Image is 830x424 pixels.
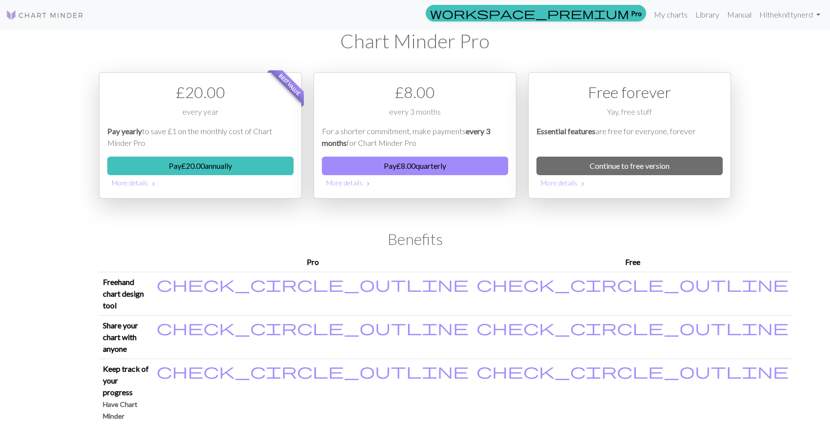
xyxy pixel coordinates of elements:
[153,252,473,272] th: Pro
[364,179,372,189] span: chevron_right
[473,252,792,272] th: Free
[476,362,789,380] span: check_circle_outline
[536,81,723,104] div: Free forever
[476,320,789,335] i: Included
[322,81,508,104] div: £ 8.00
[579,179,587,189] span: chevron_right
[322,175,508,190] button: More details
[650,5,692,24] a: My charts
[103,320,149,355] p: Share your chart with anyone
[476,275,789,293] span: check_circle_outline
[536,175,723,190] button: More details
[107,106,294,125] div: every year
[322,157,508,175] button: Pay£8.00quarterly
[536,157,723,175] a: Continue to free version
[692,5,723,24] a: Library
[528,72,731,199] div: Free option
[476,318,789,337] span: check_circle_outline
[157,363,469,379] i: Included
[536,106,723,125] div: Yay, free stuff
[99,230,731,248] h2: Benefits
[107,175,294,190] button: More details
[157,276,469,292] i: Included
[723,5,755,24] a: Manual
[269,64,311,105] span: Best value
[107,126,142,136] em: Pay yearly
[103,276,149,311] p: Freehand chart design tool
[157,318,469,337] span: check_circle_outline
[322,106,508,125] div: every 3 months
[6,9,84,21] img: Logo
[107,125,294,149] p: to save £1 on the monthly cost of Chart Minder Pro
[536,126,595,136] em: Essential features
[476,276,789,292] i: Included
[314,72,516,199] div: Payment option 2
[157,320,469,335] i: Included
[157,362,469,380] span: check_circle_outline
[755,5,824,24] a: Hitheknittynerd
[536,125,723,149] p: are free for everyone, forever
[99,72,302,199] div: Payment option 1
[476,363,789,379] i: Included
[103,363,149,398] p: Keep track of your progress
[99,29,731,53] h1: Chart Minder Pro
[430,6,629,20] span: workspace_premium
[157,275,469,293] span: check_circle_outline
[107,81,294,104] div: £ 20.00
[107,157,294,175] button: Pay£20.00annually
[426,5,646,21] a: Pro
[150,179,158,189] span: chevron_right
[322,125,508,149] p: For a shorter commitment, make payments for Chart Minder Pro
